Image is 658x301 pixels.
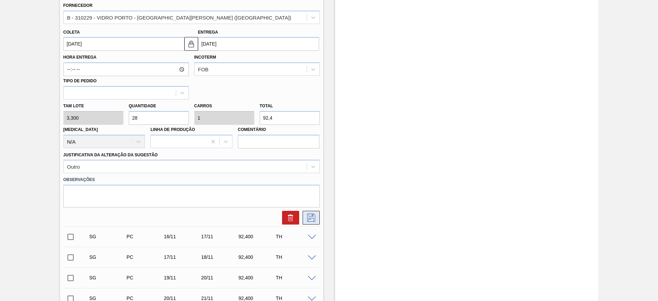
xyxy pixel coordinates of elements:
div: Pedido de Compra [125,254,166,260]
div: TH [274,234,316,239]
div: 16/11/2025 [162,234,204,239]
div: Pedido de Compra [125,234,166,239]
div: 92,400 [237,296,278,301]
div: Pedido de Compra [125,296,166,301]
label: Total [260,104,273,108]
label: Tam lote [63,101,123,111]
label: Justificativa da Alteração da Sugestão [63,153,158,157]
label: Carros [194,104,212,108]
div: TH [274,275,316,280]
div: Sugestão Criada [88,254,129,260]
label: Entrega [198,30,218,35]
label: Tipo de pedido [63,79,97,83]
div: 20/11/2025 [162,296,204,301]
div: 17/11/2025 [162,254,204,260]
input: dd/mm/yyyy [198,37,319,51]
div: 17/11/2025 [199,234,241,239]
label: Hora Entrega [63,52,189,62]
div: Sugestão Criada [88,275,129,280]
button: locked [184,37,198,51]
div: Pedido de Compra [125,275,166,280]
div: Sugestão Criada [88,234,129,239]
div: Outro [67,164,80,170]
div: 18/11/2025 [199,254,241,260]
div: 92,400 [237,275,278,280]
div: TH [274,254,316,260]
div: 92,400 [237,234,278,239]
label: Fornecedor [63,3,93,8]
label: Observações [63,175,320,185]
label: Incoterm [194,55,216,60]
label: Quantidade [129,104,156,108]
label: Linha de Produção [150,127,195,132]
div: 21/11/2025 [199,296,241,301]
img: locked [187,40,195,48]
div: B - 310229 - VIDRO PORTO - [GEOGRAPHIC_DATA][PERSON_NAME] ([GEOGRAPHIC_DATA]) [67,14,291,20]
div: FOB [198,67,209,72]
label: [MEDICAL_DATA] [63,127,98,132]
div: 19/11/2025 [162,275,204,280]
label: Comentário [238,125,320,135]
label: Coleta [63,30,80,35]
input: dd/mm/yyyy [63,37,184,51]
div: Sugestão Criada [88,296,129,301]
div: Salvar Sugestão [299,211,320,225]
div: 20/11/2025 [199,275,241,280]
div: Excluir Sugestão [279,211,299,225]
div: 92,400 [237,254,278,260]
div: TH [274,296,316,301]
